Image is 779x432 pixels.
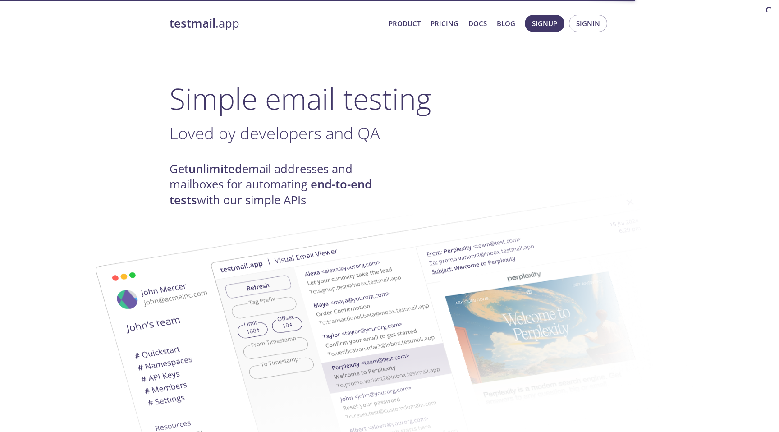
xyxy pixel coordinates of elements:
a: Docs [468,18,487,29]
a: testmail.app [170,16,381,31]
button: Signin [569,15,607,32]
span: Loved by developers and QA [170,122,380,144]
a: Pricing [431,18,458,29]
h1: Simple email testing [170,81,609,116]
strong: testmail [170,15,215,31]
strong: unlimited [188,161,242,177]
h4: Get email addresses and mailboxes for automating with our simple APIs [170,161,389,208]
a: Blog [497,18,515,29]
a: Product [389,18,421,29]
button: Signup [525,15,564,32]
span: Signin [576,18,600,29]
span: Signup [532,18,557,29]
strong: end-to-end tests [170,176,372,207]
